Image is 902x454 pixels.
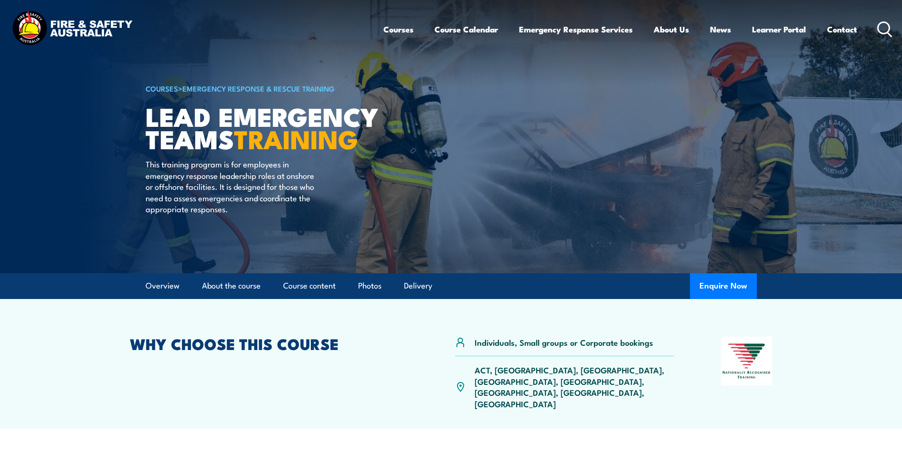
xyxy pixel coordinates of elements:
a: About the course [202,273,261,299]
a: Courses [383,17,414,42]
a: Emergency Response Services [519,17,633,42]
h1: Lead Emergency Teams [146,105,382,149]
strong: TRAINING [234,118,358,158]
a: News [710,17,731,42]
p: ACT, [GEOGRAPHIC_DATA], [GEOGRAPHIC_DATA], [GEOGRAPHIC_DATA], [GEOGRAPHIC_DATA], [GEOGRAPHIC_DATA... [475,364,675,409]
a: Emergency Response & Rescue Training [182,83,335,93]
p: This training program is for employees in emergency response leadership roles at onshore or offsh... [146,158,320,214]
a: Overview [146,273,180,299]
a: Contact [827,17,857,42]
h6: > [146,83,382,94]
a: Delivery [404,273,432,299]
h2: WHY CHOOSE THIS COURSE [130,337,409,350]
a: Photos [358,273,382,299]
a: Learner Portal [752,17,806,42]
a: Course Calendar [435,17,498,42]
a: COURSES [146,83,178,93]
a: About Us [654,17,689,42]
img: Nationally Recognised Training logo. [721,337,773,385]
a: Course content [283,273,336,299]
button: Enquire Now [690,273,757,299]
p: Individuals, Small groups or Corporate bookings [475,337,653,348]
